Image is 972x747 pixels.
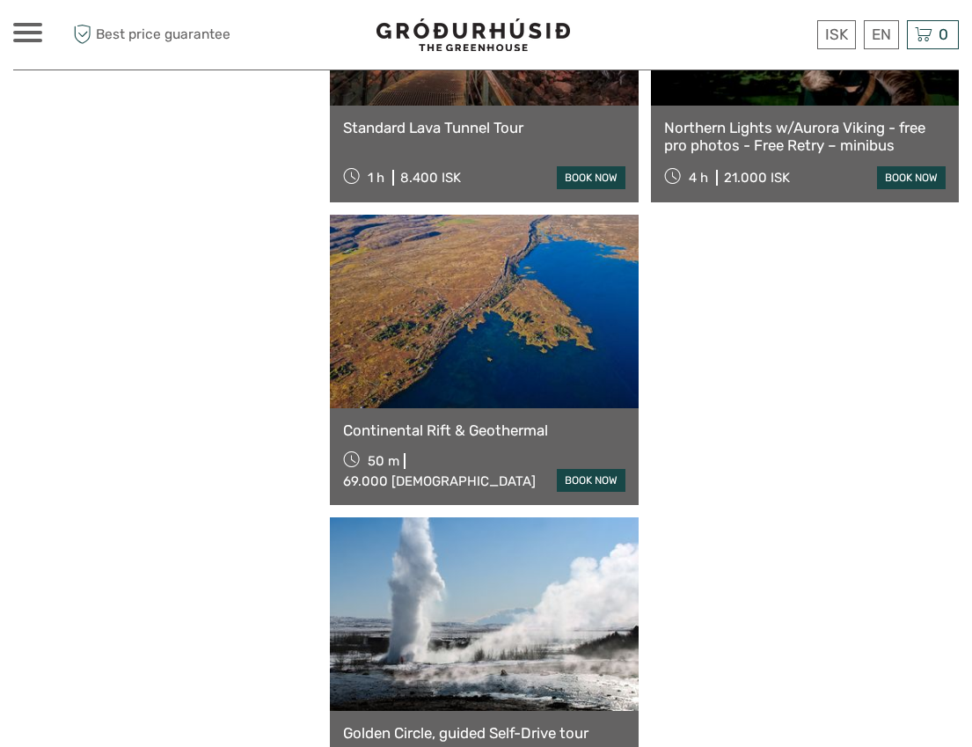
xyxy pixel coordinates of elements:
[877,166,946,189] a: book now
[557,469,625,492] a: book now
[557,166,625,189] a: book now
[202,27,223,48] button: Open LiveChat chat widget
[724,170,790,186] div: 21.000 ISK
[368,170,384,186] span: 1 h
[343,119,625,136] a: Standard Lava Tunnel Tour
[368,453,399,469] span: 50 m
[664,119,946,155] a: Northern Lights w/Aurora Viking - free pro photos - Free Retry – minibus
[825,26,848,43] span: ISK
[25,31,199,45] p: We're away right now. Please check back later!
[936,26,951,43] span: 0
[343,473,536,489] div: 69.000 [DEMOGRAPHIC_DATA]
[400,170,461,186] div: 8.400 ISK
[689,170,708,186] span: 4 h
[376,18,570,51] img: 1578-341a38b5-ce05-4595-9f3d-b8aa3718a0b3_logo_small.jpg
[864,20,899,49] div: EN
[343,421,625,439] a: Continental Rift & Geothermal
[69,20,250,49] span: Best price guarantee
[343,724,625,742] a: Golden Circle, guided Self-Drive tour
